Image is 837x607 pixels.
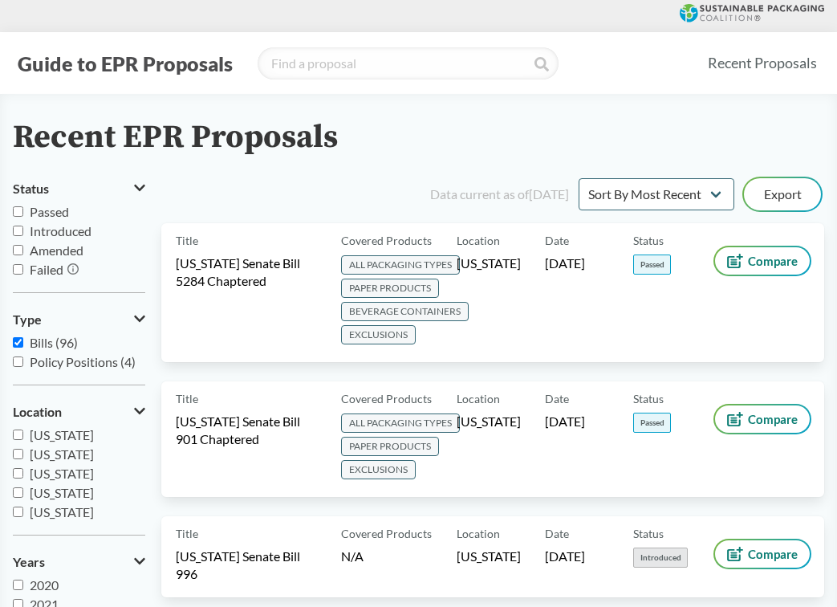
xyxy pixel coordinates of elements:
[13,555,45,569] span: Years
[30,242,83,258] span: Amended
[30,485,94,500] span: [US_STATE]
[13,405,62,419] span: Location
[13,430,23,440] input: [US_STATE]
[457,232,500,249] span: Location
[430,185,569,204] div: Data current as of [DATE]
[13,175,145,202] button: Status
[633,413,671,433] span: Passed
[341,413,460,433] span: ALL PACKAGING TYPES
[457,390,500,407] span: Location
[176,232,198,249] span: Title
[545,525,569,542] span: Date
[176,548,322,583] span: [US_STATE] Senate Bill 996
[30,223,91,238] span: Introduced
[457,255,521,272] span: [US_STATE]
[30,466,94,481] span: [US_STATE]
[13,548,145,576] button: Years
[457,525,500,542] span: Location
[341,302,469,321] span: BEVERAGE CONTAINERS
[13,507,23,517] input: [US_STATE]
[341,390,432,407] span: Covered Products
[744,178,821,210] button: Export
[30,335,78,350] span: Bills (96)
[545,232,569,249] span: Date
[30,427,94,442] span: [US_STATE]
[13,181,49,196] span: Status
[545,390,569,407] span: Date
[13,337,23,348] input: Bills (96)
[633,232,664,249] span: Status
[13,398,145,426] button: Location
[30,446,94,462] span: [US_STATE]
[13,306,145,333] button: Type
[13,356,23,367] input: Policy Positions (4)
[13,487,23,498] input: [US_STATE]
[30,204,69,219] span: Passed
[30,262,63,277] span: Failed
[341,460,416,479] span: EXCLUSIONS
[748,255,798,267] span: Compare
[457,548,521,565] span: [US_STATE]
[545,548,585,565] span: [DATE]
[176,255,322,290] span: [US_STATE] Senate Bill 5284 Chaptered
[13,312,42,327] span: Type
[341,437,439,456] span: PAPER PRODUCTS
[341,548,364,564] span: N/A
[341,525,432,542] span: Covered Products
[341,255,460,275] span: ALL PACKAGING TYPES
[13,226,23,236] input: Introduced
[545,413,585,430] span: [DATE]
[176,413,322,448] span: [US_STATE] Senate Bill 901 Chaptered
[30,504,94,519] span: [US_STATE]
[13,449,23,459] input: [US_STATE]
[633,525,664,542] span: Status
[176,390,198,407] span: Title
[545,255,585,272] span: [DATE]
[341,325,416,344] span: EXCLUSIONS
[13,468,23,479] input: [US_STATE]
[715,540,810,568] button: Compare
[13,120,338,156] h2: Recent EPR Proposals
[701,45,824,81] a: Recent Proposals
[30,354,136,369] span: Policy Positions (4)
[633,390,664,407] span: Status
[341,232,432,249] span: Covered Products
[13,51,238,76] button: Guide to EPR Proposals
[258,47,559,79] input: Find a proposal
[715,247,810,275] button: Compare
[633,548,688,568] span: Introduced
[457,413,521,430] span: [US_STATE]
[13,264,23,275] input: Failed
[30,577,59,593] span: 2020
[341,279,439,298] span: PAPER PRODUCTS
[633,255,671,275] span: Passed
[13,580,23,590] input: 2020
[13,206,23,217] input: Passed
[748,548,798,560] span: Compare
[13,245,23,255] input: Amended
[748,413,798,426] span: Compare
[176,525,198,542] span: Title
[715,405,810,433] button: Compare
